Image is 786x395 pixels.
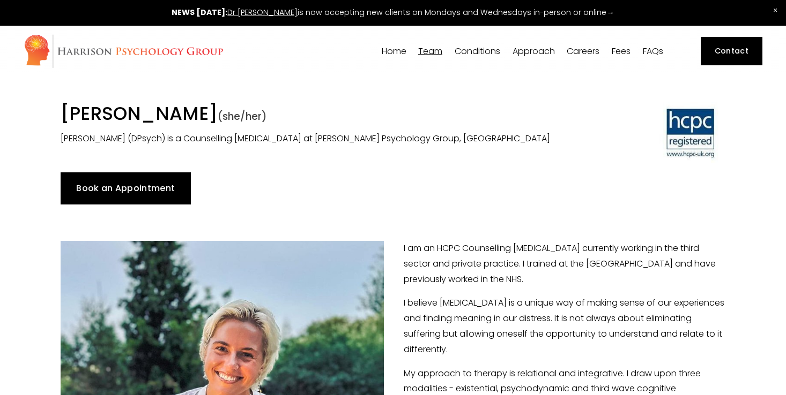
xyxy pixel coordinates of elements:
[61,131,555,147] p: [PERSON_NAME] (DPsych) is a Counselling [MEDICAL_DATA] at [PERSON_NAME] Psychology Group, [GEOGRA...
[24,34,224,69] img: Harrison Psychology Group
[418,46,442,56] a: folder dropdown
[227,7,298,18] a: Dr [PERSON_NAME]
[455,46,500,56] a: folder dropdown
[61,241,725,287] p: I am an HCPC Counselling [MEDICAL_DATA] currently working in the third sector and private practic...
[612,46,631,56] a: Fees
[218,110,266,123] span: (she/her)
[567,46,599,56] a: Careers
[643,46,663,56] a: FAQs
[455,47,500,56] span: Conditions
[418,47,442,56] span: Team
[61,295,725,357] p: I believe [MEDICAL_DATA] is a unique way of making sense of our experiences and finding meaning i...
[382,46,406,56] a: Home
[701,37,762,65] a: Contact
[513,47,555,56] span: Approach
[61,172,191,204] a: Book an Appointment
[61,102,555,128] h1: [PERSON_NAME]
[513,46,555,56] a: folder dropdown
